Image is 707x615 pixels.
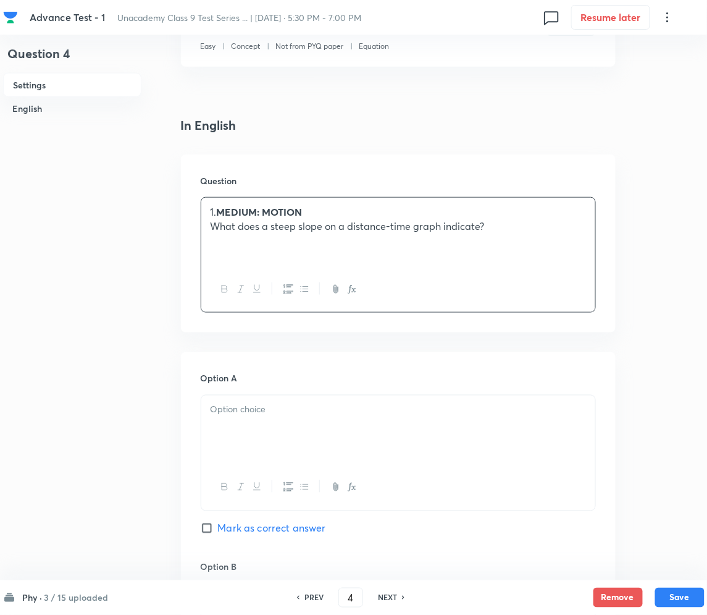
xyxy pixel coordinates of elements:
h4: Question 4 [3,45,141,73]
h6: Settings [3,73,141,97]
h6: English [3,97,141,120]
p: 1. [211,205,586,219]
h6: NEXT [378,592,397,603]
h6: PREV [304,592,324,603]
h4: In English [181,116,616,135]
h6: Option A [201,372,596,385]
button: Save [655,588,705,608]
p: What does a steep slope on a distance-time graph indicate? [211,219,586,234]
h6: Question [201,174,596,187]
p: Equation [359,41,390,52]
p: Easy [201,41,216,52]
span: Mark as correct answer [218,521,326,536]
img: Company Logo [3,10,18,25]
strong: MEDIUM: MOTION [217,205,303,218]
span: Advance Test - 1 [30,11,105,23]
p: Concept [232,41,261,52]
a: Company Logo [3,10,20,25]
button: Remove [593,588,643,608]
p: Not from PYQ paper [276,41,344,52]
button: Resume later [571,5,650,30]
h6: Option B [201,561,596,574]
h6: 3 / 15 uploaded [44,592,109,604]
h6: Phy · [23,592,43,604]
span: Unacademy Class 9 Test Series ... | [DATE] · 5:30 PM - 7:00 PM [117,12,361,23]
